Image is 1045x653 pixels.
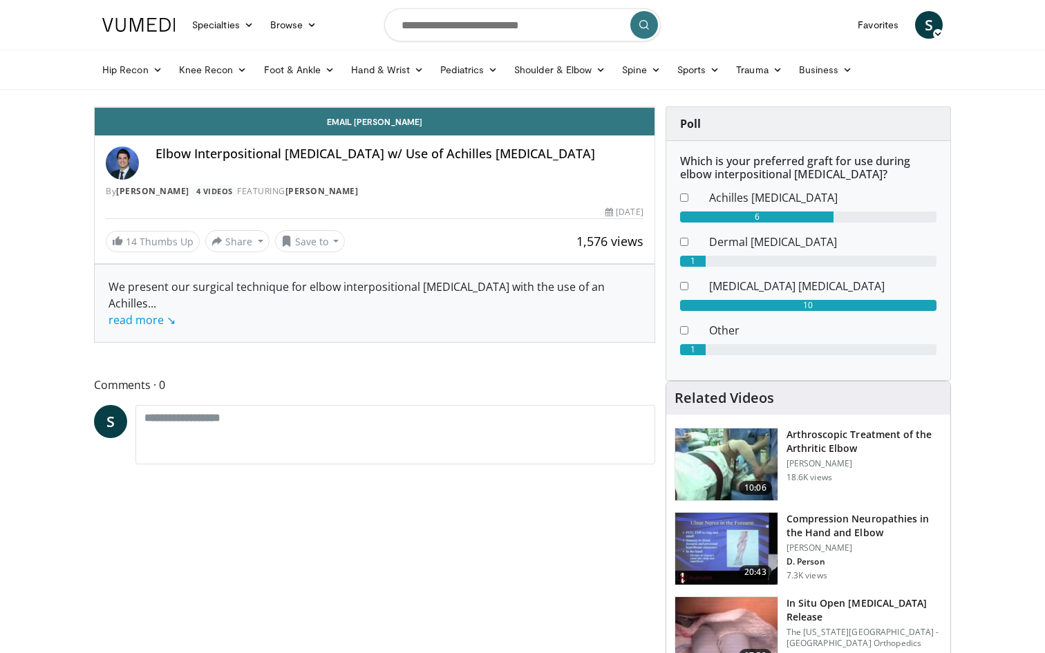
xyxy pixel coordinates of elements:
strong: Poll [680,116,701,131]
div: By FEATURING [106,185,643,198]
a: S [94,405,127,438]
a: Sports [669,56,728,84]
a: 14 Thumbs Up [106,231,200,252]
h3: In Situ Open [MEDICAL_DATA] Release [787,596,942,624]
a: read more ↘ [109,312,176,328]
a: 10:06 Arthroscopic Treatment of the Arthritic Elbow [PERSON_NAME] 18.6K views [675,428,942,501]
video-js: Video Player [95,107,655,108]
p: The [US_STATE][GEOGRAPHIC_DATA] - [GEOGRAPHIC_DATA] Orthopedics [787,627,942,649]
a: Foot & Ankle [256,56,343,84]
img: 38495_0000_3.png.150x105_q85_crop-smart_upscale.jpg [675,428,778,500]
span: 20:43 [739,565,772,579]
a: 20:43 Compression Neuropathies in the Hand and Elbow [PERSON_NAME] D. Person 7.3K views [675,512,942,585]
p: 7.3K views [787,570,827,581]
a: Favorites [849,11,907,39]
p: D. Person [787,556,942,567]
button: Share [205,230,270,252]
button: Save to [275,230,346,252]
span: Comments 0 [94,376,655,394]
span: 10:06 [739,481,772,495]
div: 1 [680,256,706,267]
p: [PERSON_NAME] [787,542,942,553]
a: Email [PERSON_NAME] [95,108,655,135]
a: Hip Recon [94,56,171,84]
a: [PERSON_NAME] [285,185,359,197]
a: Trauma [728,56,791,84]
img: b54436d8-8e88-4114-8e17-c60436be65a7.150x105_q85_crop-smart_upscale.jpg [675,513,778,585]
h4: Elbow Interpositional [MEDICAL_DATA] w/ Use of Achilles [MEDICAL_DATA] [156,146,643,162]
div: We present our surgical technique for elbow interpositional [MEDICAL_DATA] with the use of an Ach... [109,278,641,328]
a: Spine [614,56,668,84]
a: Knee Recon [171,56,256,84]
a: [PERSON_NAME] [116,185,189,197]
a: Business [791,56,861,84]
span: 1,576 views [576,233,643,249]
h6: Which is your preferred graft for use during elbow interpositional [MEDICAL_DATA]? [680,155,936,181]
a: Specialties [184,11,262,39]
a: Shoulder & Elbow [506,56,614,84]
dd: Dermal [MEDICAL_DATA] [699,234,947,250]
dd: Other [699,322,947,339]
a: 4 Videos [191,185,237,197]
h3: Arthroscopic Treatment of the Arthritic Elbow [787,428,942,455]
a: Pediatrics [432,56,506,84]
div: [DATE] [605,206,643,218]
a: Browse [262,11,326,39]
h4: Related Videos [675,390,774,406]
a: S [915,11,943,39]
img: VuMedi Logo [102,18,176,32]
div: 6 [680,211,834,223]
a: Hand & Wrist [343,56,432,84]
dd: Achilles [MEDICAL_DATA] [699,189,947,206]
dd: [MEDICAL_DATA] [MEDICAL_DATA] [699,278,947,294]
h3: Compression Neuropathies in the Hand and Elbow [787,512,942,540]
div: 10 [680,300,936,311]
img: Avatar [106,146,139,180]
input: Search topics, interventions [384,8,661,41]
p: [PERSON_NAME] [787,458,942,469]
p: 18.6K views [787,472,832,483]
div: 1 [680,344,706,355]
span: 14 [126,235,137,248]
